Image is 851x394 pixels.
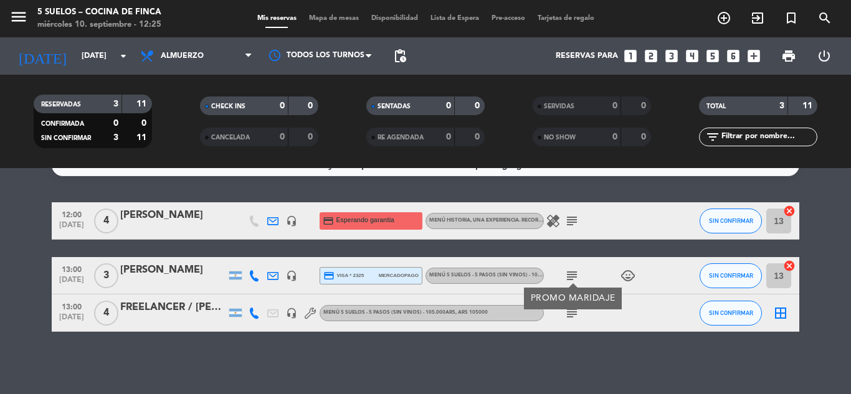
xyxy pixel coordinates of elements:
[531,292,616,305] div: PROMO MARIDAJE
[455,310,488,315] span: , ARS 105000
[817,11,832,26] i: search
[622,48,639,64] i: looks_one
[41,101,81,108] span: RESERVADAS
[286,307,297,319] i: headset_mic
[746,48,762,64] i: add_box
[684,48,700,64] i: looks_4
[392,49,407,63] span: pending_actions
[37,19,161,31] div: miércoles 10. septiembre - 12:25
[612,133,617,141] strong: 0
[141,119,149,128] strong: 0
[120,299,226,316] div: FREELANCER / [PERSON_NAME]
[113,100,118,108] strong: 3
[94,301,118,326] span: 4
[705,48,721,64] i: looks_5
[475,133,482,141] strong: 0
[783,260,796,272] i: cancel
[773,306,788,321] i: border_all
[378,103,411,110] span: SENTADAS
[706,103,726,110] span: TOTAL
[9,42,75,70] i: [DATE]
[709,217,753,224] span: SIN CONFIRMAR
[94,263,118,288] span: 3
[116,49,131,63] i: arrow_drop_down
[612,101,617,110] strong: 0
[750,11,765,26] i: exit_to_app
[323,215,334,227] i: credit_card
[781,49,796,63] span: print
[779,101,784,110] strong: 3
[56,221,87,235] span: [DATE]
[424,15,485,22] span: Lista de Espera
[56,261,87,276] span: 13:00
[365,15,424,22] span: Disponibilidad
[783,205,796,217] i: cancel
[564,213,579,228] i: subject
[136,133,149,142] strong: 11
[37,6,161,19] div: 5 SUELOS – COCINA DE FINCA
[120,207,226,223] div: [PERSON_NAME]
[720,130,817,144] input: Filtrar por nombre...
[544,134,576,141] span: NO SHOW
[136,100,149,108] strong: 11
[286,215,297,227] i: headset_mic
[709,272,753,279] span: SIN CONFIRMAR
[446,101,451,110] strong: 0
[308,133,315,141] strong: 0
[56,313,87,327] span: [DATE]
[802,101,815,110] strong: 11
[725,48,741,64] i: looks_6
[806,37,842,75] div: LOG OUT
[429,218,845,223] span: MENÚ HISTORIA, UNA EXPERIENCIA. RECORRIDO DE 14 PASOS MARIDADOS CON 14 VINOS - 295.000ARS (SOLO D...
[700,301,762,326] button: SIN CONFIRMAR
[716,11,731,26] i: add_circle_outline
[475,101,482,110] strong: 0
[113,133,118,142] strong: 3
[323,310,488,315] span: MENÚ 5 SUELOS - 5 PASOS (Sin vinos) - 105.000ARS
[709,309,753,316] span: SIN CONFIRMAR
[817,49,832,63] i: power_settings_new
[94,209,118,233] span: 4
[280,101,285,110] strong: 0
[9,7,28,30] button: menu
[378,134,424,141] span: RE AGENDADA
[784,11,799,26] i: turned_in_not
[705,129,720,144] i: filter_list
[120,262,226,278] div: [PERSON_NAME]
[41,121,84,127] span: CONFIRMADA
[323,270,364,281] span: visa * 2325
[564,268,579,283] i: subject
[211,103,245,110] span: CHECK INS
[56,207,87,221] span: 12:00
[564,306,579,321] i: subject
[663,48,680,64] i: looks_3
[336,215,394,225] span: Esperando garantía
[379,271,419,279] span: mercadopago
[211,134,250,141] span: CANCELADA
[485,15,531,22] span: Pre-acceso
[56,276,87,290] span: [DATE]
[308,101,315,110] strong: 0
[161,52,204,60] span: Almuerzo
[251,15,303,22] span: Mis reservas
[56,299,87,313] span: 13:00
[641,133,649,141] strong: 0
[303,15,365,22] span: Mapa de mesas
[286,270,297,281] i: headset_mic
[280,133,285,141] strong: 0
[700,263,762,288] button: SIN CONFIRMAR
[643,48,659,64] i: looks_two
[700,209,762,233] button: SIN CONFIRMAR
[641,101,649,110] strong: 0
[9,7,28,26] i: menu
[620,268,635,283] i: child_care
[41,135,91,141] span: SIN CONFIRMAR
[544,103,574,110] span: SERVIDAS
[556,52,618,60] span: Reservas para
[446,133,451,141] strong: 0
[113,119,118,128] strong: 0
[531,15,601,22] span: Tarjetas de regalo
[323,270,335,281] i: credit_card
[429,273,594,278] span: MENÚ 5 SUELOS - 5 PASOS (Sin vinos) - 105.000ARS
[546,213,561,228] i: healing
